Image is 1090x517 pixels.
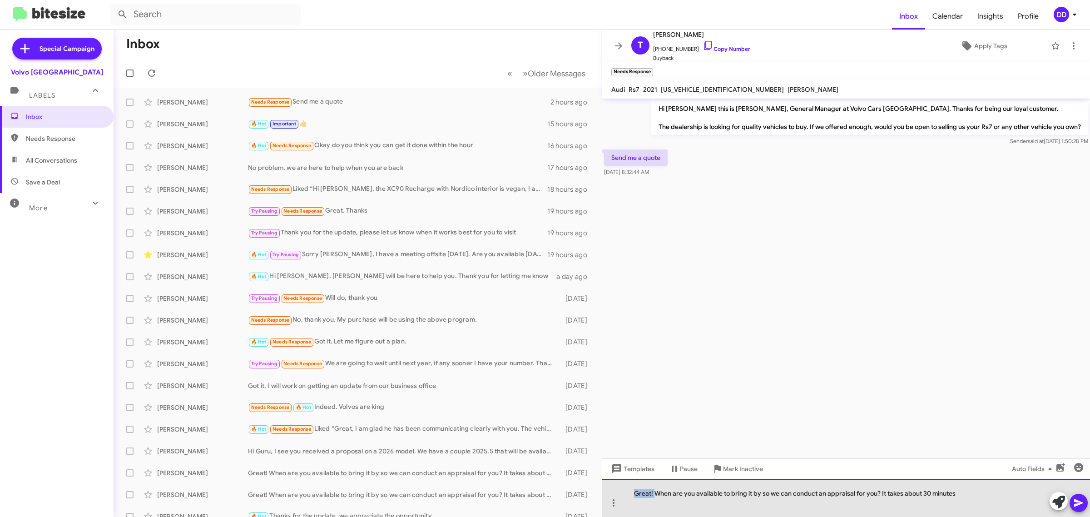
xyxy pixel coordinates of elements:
[251,230,277,236] span: Try Pausing
[157,185,248,194] div: [PERSON_NAME]
[602,461,662,477] button: Templates
[547,141,595,150] div: 16 hours ago
[604,169,649,175] span: [DATE] 8:32:44 AM
[550,98,595,107] div: 2 hours ago
[611,68,653,76] small: Needs Response
[157,272,248,281] div: [PERSON_NAME]
[272,143,311,149] span: Needs Response
[609,461,654,477] span: Templates
[528,69,585,79] span: Older Messages
[26,156,77,165] span: All Conversations
[557,338,595,347] div: [DATE]
[248,468,557,477] div: Great! When are you available to bring it by so we can conduct an appraisal for you? It takes abo...
[557,447,595,456] div: [DATE]
[1046,7,1080,22] button: DD
[970,3,1011,30] a: Insights
[157,468,248,477] div: [PERSON_NAME]
[507,68,512,79] span: «
[1005,461,1063,477] button: Auto Fields
[157,447,248,456] div: [PERSON_NAME]
[523,68,528,79] span: »
[251,186,290,192] span: Needs Response
[26,178,60,187] span: Save a Deal
[248,184,547,194] div: Liked “Hi [PERSON_NAME], the XC90 Recharge with Nordico interior is vegan, I am not quite sure ab...
[1011,3,1046,30] a: Profile
[251,361,277,367] span: Try Pausing
[547,250,595,259] div: 19 hours ago
[11,68,103,77] div: Volvo [GEOGRAPHIC_DATA]
[557,403,595,412] div: [DATE]
[248,424,557,434] div: Liked “Great, I am glad he has been communicating clearly with you. The vehicle is completing tha...
[547,229,595,238] div: 19 hours ago
[547,163,595,172] div: 17 hours ago
[547,207,595,216] div: 19 hours ago
[557,425,595,434] div: [DATE]
[248,249,547,260] div: Sorry [PERSON_NAME], I have a meeting offsite [DATE]. Are you available [DATE] afternoon?
[157,229,248,238] div: [PERSON_NAME]
[1054,7,1069,22] div: DD
[110,4,301,25] input: Search
[248,140,547,151] div: Okay do you think you can get it done within the hour
[547,119,595,129] div: 15 hours ago
[557,381,595,390] div: [DATE]
[272,339,311,345] span: Needs Response
[283,295,322,301] span: Needs Response
[661,85,784,94] span: [US_VEHICLE_IDENTIFICATION_NUMBER]
[157,98,248,107] div: [PERSON_NAME]
[557,316,595,325] div: [DATE]
[157,425,248,434] div: [PERSON_NAME]
[251,121,267,127] span: 🔥 Hot
[157,381,248,390] div: [PERSON_NAME]
[557,359,595,368] div: [DATE]
[1028,138,1044,144] span: said at
[157,338,248,347] div: [PERSON_NAME]
[705,461,770,477] button: Mark Inactive
[248,337,557,347] div: Got it. Let me figure out a plan.
[251,339,267,345] span: 🔥 Hot
[157,294,248,303] div: [PERSON_NAME]
[12,38,102,60] a: Special Campaign
[502,64,591,83] nav: Page navigation example
[680,461,698,477] span: Pause
[974,38,1007,54] span: Apply Tags
[248,119,547,129] div: 👍
[557,490,595,499] div: [DATE]
[892,3,925,30] a: Inbox
[272,426,311,432] span: Needs Response
[643,85,657,94] span: 2021
[248,271,556,282] div: Hi [PERSON_NAME], [PERSON_NAME] will be here to help you. Thank you for letting me know
[248,228,547,238] div: Thank you for the update, please let us know when it works best for you to visit
[629,85,639,94] span: Rs7
[1010,138,1088,144] span: Sender [DATE] 1:50:28 PM
[272,121,296,127] span: Important
[248,358,557,369] div: We are going to wait until next year, if any sooner I have your number. Thanks
[638,38,643,53] span: T
[925,3,970,30] a: Calendar
[157,163,248,172] div: [PERSON_NAME]
[547,185,595,194] div: 18 hours ago
[248,293,557,303] div: Will do, thank you
[703,45,750,52] a: Copy Number
[251,208,277,214] span: Try Pausing
[248,402,557,413] div: Indeed. Volvos are king
[248,206,547,216] div: Great. Thanks
[248,490,557,499] div: Great! When are you available to bring it by so we can conduct an appraisal for you? It takes abo...
[248,97,550,107] div: Send me a quote
[248,315,557,325] div: No, thank you. My purchase will be using the above program.
[157,316,248,325] div: [PERSON_NAME]
[602,479,1090,517] div: Great! When are you available to bring it by so we can conduct an appraisal for you? It takes abo...
[29,204,48,212] span: More
[283,208,322,214] span: Needs Response
[126,37,160,51] h1: Inbox
[272,252,299,258] span: Try Pausing
[26,134,103,143] span: Needs Response
[248,447,557,456] div: Hi Guru, I see you received a proposal on a 2026 model. We have a couple 2025.5 that will be avai...
[921,38,1046,54] button: Apply Tags
[251,252,267,258] span: 🔥 Hot
[251,317,290,323] span: Needs Response
[157,141,248,150] div: [PERSON_NAME]
[157,359,248,368] div: [PERSON_NAME]
[502,64,518,83] button: Previous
